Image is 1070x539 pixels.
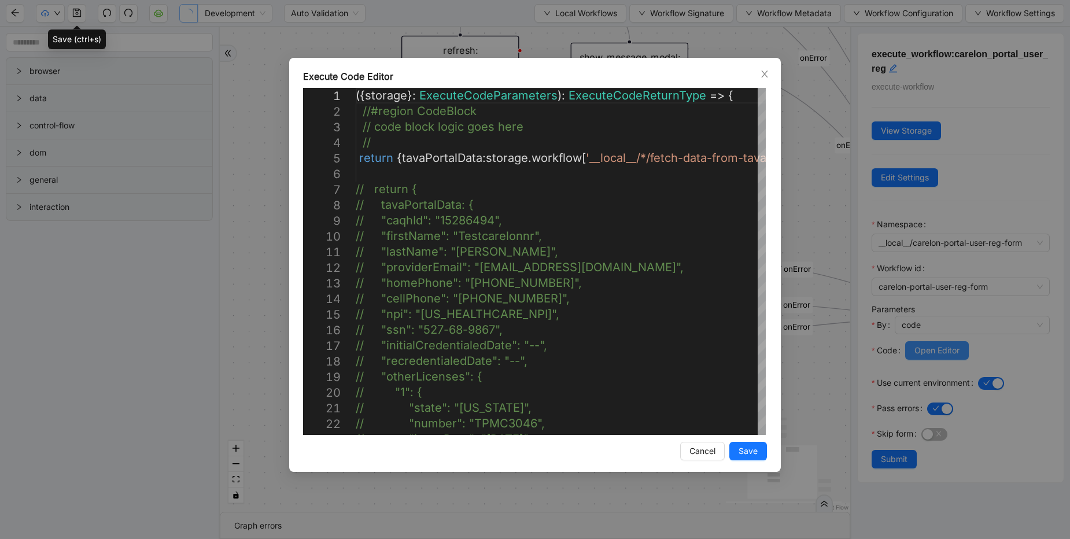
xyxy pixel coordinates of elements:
[356,291,570,305] span: // "cellPhone": "[PHONE_NUMBER]",
[303,120,341,135] div: 3
[482,151,486,165] span: :
[729,442,767,460] button: Save
[359,151,393,165] span: return
[739,445,758,457] span: Save
[303,151,341,167] div: 5
[486,151,528,165] span: storage
[528,151,532,165] span: .
[356,401,532,415] span: // "state": "[US_STATE]",
[303,338,341,354] div: 17
[303,291,341,307] div: 14
[689,445,715,457] span: Cancel
[303,245,341,260] div: 11
[569,88,706,102] span: ExecuteCodeReturnType
[760,69,769,79] span: close
[303,229,341,245] div: 10
[48,29,106,49] div: Save (ctrl+s)
[356,213,502,227] span: // "caqhId": "15286494",
[356,198,474,212] span: // tavaPortalData: {
[356,370,482,383] span: // "otherLicenses": {
[303,88,341,104] div: 1
[356,245,558,259] span: // "lastName": "[PERSON_NAME]",
[532,151,582,165] span: workflow
[356,416,545,430] span: // "number": "TPMC3046",
[356,229,542,243] span: // "firstName": "Testcarelonnr",
[680,442,725,460] button: Cancel
[363,120,523,134] span: // code block logic goes here
[402,151,482,165] span: tavaPortalData
[356,182,417,196] span: // return {
[303,213,341,229] div: 9
[303,69,767,83] div: Execute Code Editor
[303,354,341,370] div: 18
[363,104,477,118] span: //#region CodeBlock
[758,68,771,80] button: Close
[356,338,547,352] span: // "initialCredentialedDate": "--",
[303,260,341,276] div: 12
[363,135,371,149] span: //
[303,276,341,291] div: 13
[303,370,341,385] div: 19
[303,323,341,338] div: 16
[356,307,559,321] span: // "npi": "[US_HEALTHCARE_NPI]",
[710,88,725,102] span: =>
[356,88,365,102] span: ({
[356,323,503,337] span: // "ssn": "527-68-9867",
[303,401,341,416] div: 21
[356,260,684,274] span: // "providerEmail": "[EMAIL_ADDRESS][DOMAIN_NAME]",
[558,88,565,102] span: ):
[303,416,341,432] div: 22
[303,307,341,323] div: 15
[303,104,341,120] div: 2
[365,88,407,102] span: storage
[303,198,341,213] div: 8
[582,151,586,165] span: [
[303,167,341,182] div: 6
[303,182,341,198] div: 7
[303,432,341,448] div: 23
[728,88,733,102] span: {
[356,354,527,368] span: // "recredentialedDate": "--",
[303,135,341,151] div: 4
[356,276,582,290] span: // "homePhone": "[PHONE_NUMBER]",
[586,151,807,165] span: '__local__/*/fetch-data-from-tava-portal'
[356,385,422,399] span: // "1": {
[419,88,558,102] span: ExecuteCodeParameters
[356,432,531,446] span: // "issueDate": "[DATE]",
[397,151,402,165] span: {
[407,88,416,102] span: }:
[303,385,341,401] div: 20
